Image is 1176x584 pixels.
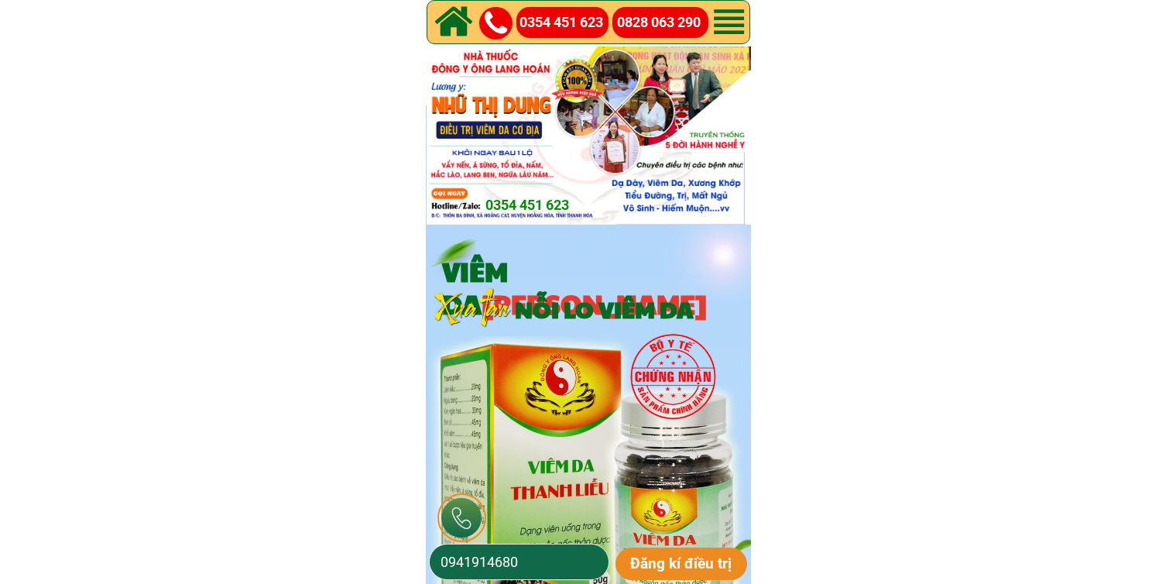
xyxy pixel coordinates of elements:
[515,295,783,323] h3: NỖI LO VIÊM DA
[615,548,748,580] p: Đăng kí điều trị
[482,284,707,322] span: [PERSON_NAME]
[519,12,611,34] a: 0354 451 623
[442,255,769,320] h3: VIÊM DA
[617,12,709,34] a: 0828 063 290
[437,544,602,579] input: Số điện thoại
[485,194,640,217] a: 0354 451 623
